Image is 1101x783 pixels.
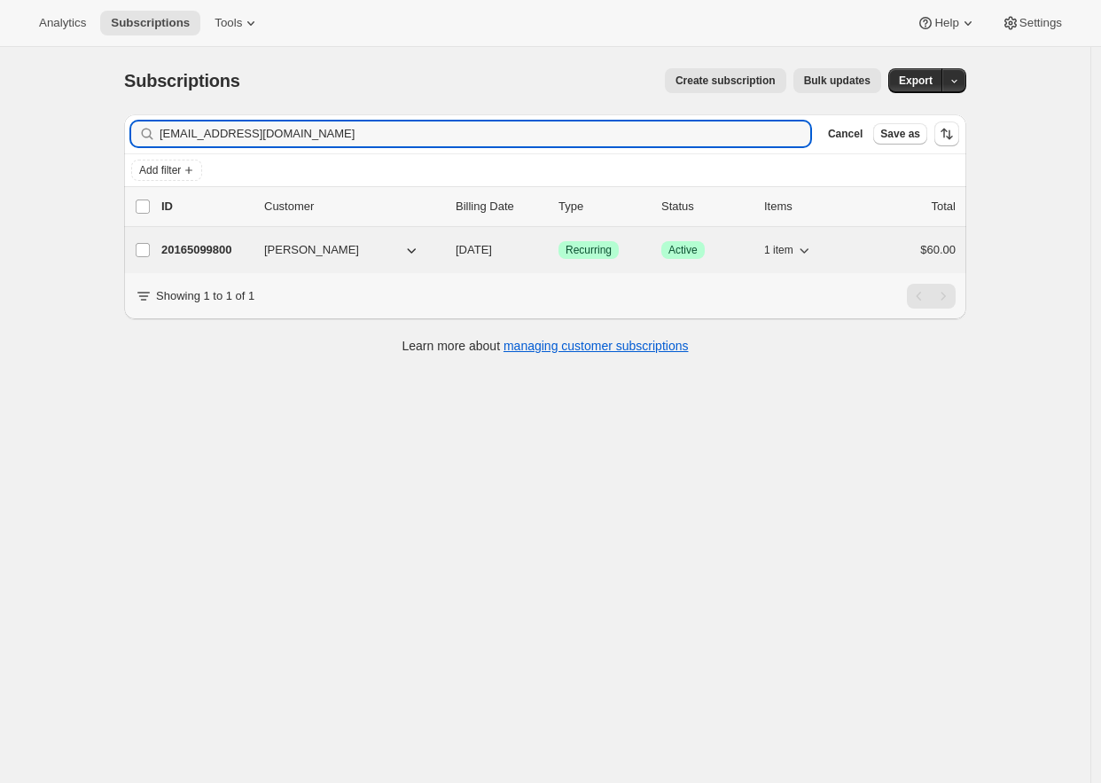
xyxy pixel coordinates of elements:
span: 1 item [764,243,793,257]
button: Settings [991,11,1073,35]
span: Help [934,16,958,30]
span: Save as [880,127,920,141]
span: Add filter [139,163,181,177]
button: Bulk updates [793,68,881,93]
p: Status [661,198,750,215]
div: Items [764,198,853,215]
span: Recurring [566,243,612,257]
button: Export [888,68,943,93]
div: 20165099800[PERSON_NAME][DATE]SuccessRecurringSuccessActive1 item$60.00 [161,238,956,262]
span: Bulk updates [804,74,871,88]
div: Type [558,198,647,215]
button: Subscriptions [100,11,200,35]
button: [PERSON_NAME] [254,236,431,264]
span: [DATE] [456,243,492,256]
span: $60.00 [920,243,956,256]
span: Tools [215,16,242,30]
p: Showing 1 to 1 of 1 [156,287,254,305]
button: Save as [873,123,927,145]
p: Customer [264,198,441,215]
span: Settings [1019,16,1062,30]
nav: Pagination [907,284,956,309]
button: Tools [204,11,270,35]
button: Create subscription [665,68,786,93]
span: Active [668,243,698,257]
span: Create subscription [675,74,776,88]
input: Filter subscribers [160,121,810,146]
button: Cancel [821,123,870,145]
span: Subscriptions [124,71,240,90]
button: Help [906,11,987,35]
a: managing customer subscriptions [504,339,689,353]
div: IDCustomerBilling DateTypeStatusItemsTotal [161,198,956,215]
p: ID [161,198,250,215]
button: Analytics [28,11,97,35]
span: Subscriptions [111,16,190,30]
button: Sort the results [934,121,959,146]
p: Billing Date [456,198,544,215]
p: Total [932,198,956,215]
button: 1 item [764,238,813,262]
span: [PERSON_NAME] [264,241,359,259]
p: Learn more about [402,337,689,355]
span: Export [899,74,933,88]
button: Add filter [131,160,202,181]
p: 20165099800 [161,241,250,259]
span: Cancel [828,127,863,141]
span: Analytics [39,16,86,30]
